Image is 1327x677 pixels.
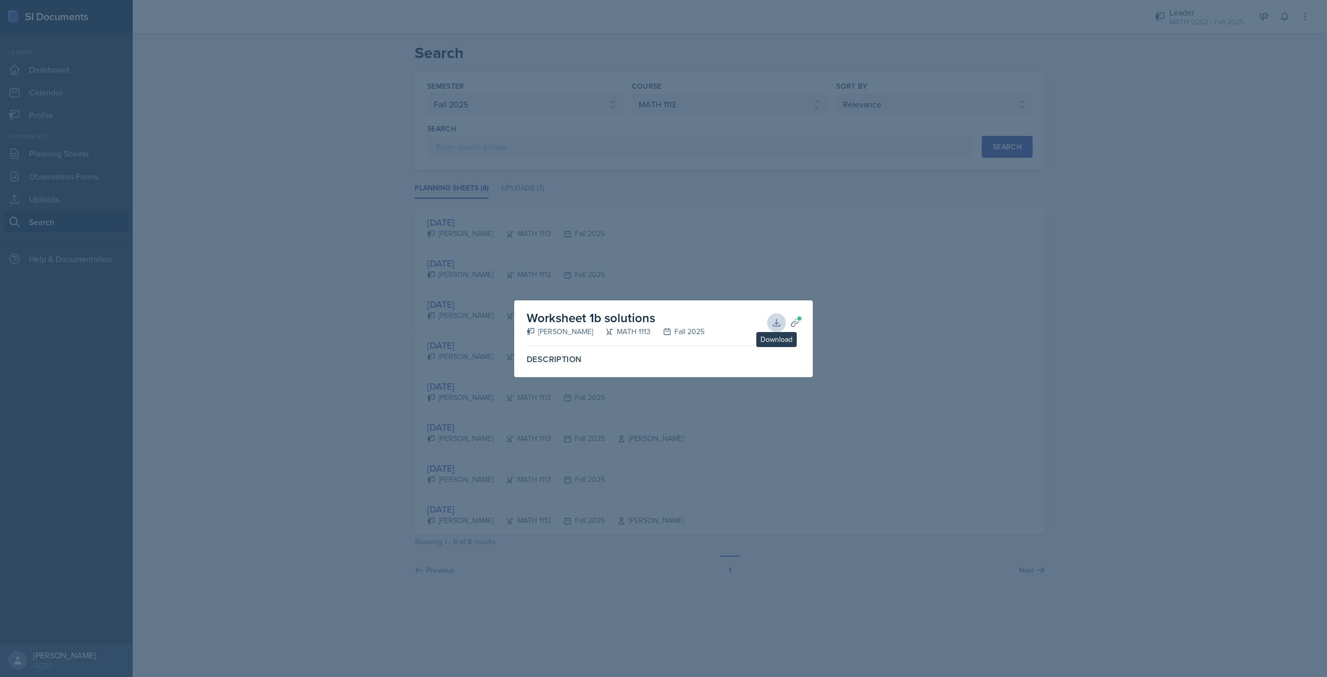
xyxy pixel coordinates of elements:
[527,354,800,365] label: Description
[593,326,651,337] div: MATH 1113
[767,313,786,332] button: Download
[527,326,593,337] div: [PERSON_NAME]
[527,309,704,327] h2: Worksheet 1b solutions
[651,326,704,337] div: Fall 2025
